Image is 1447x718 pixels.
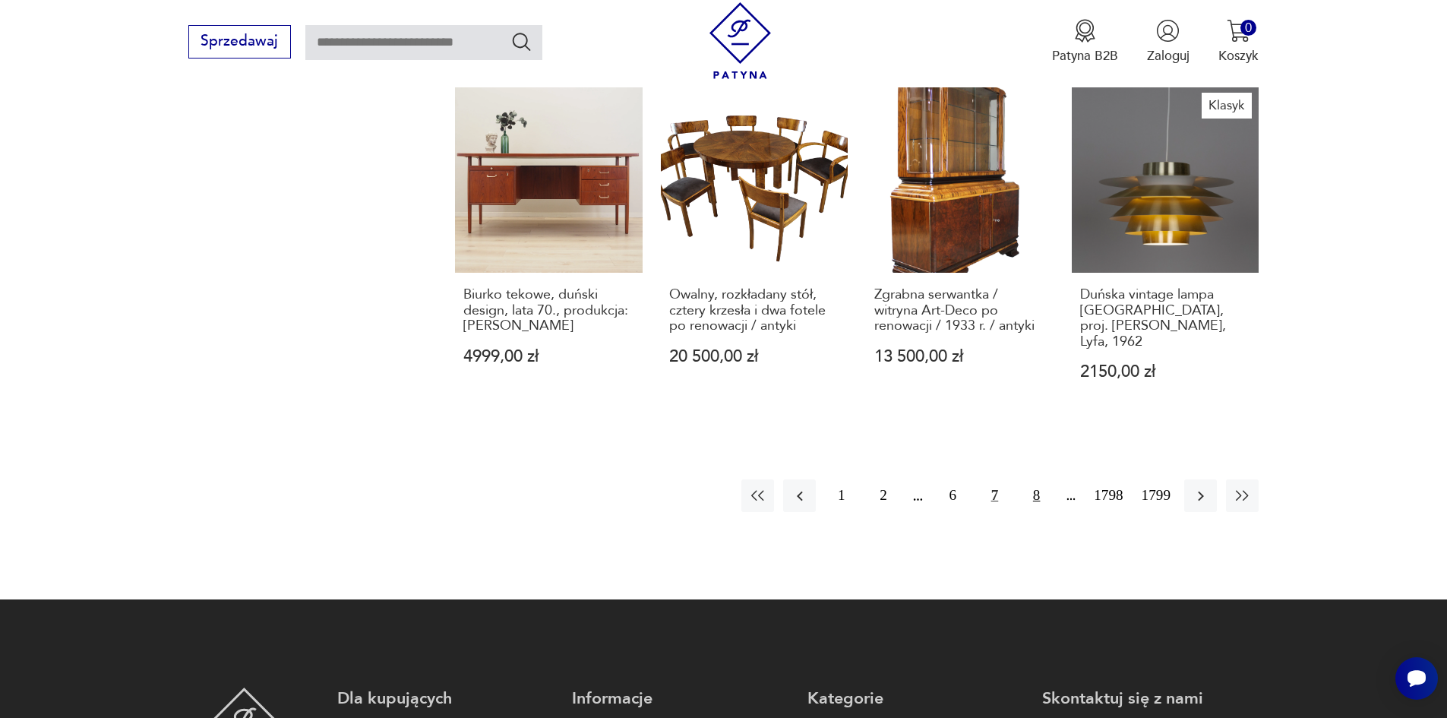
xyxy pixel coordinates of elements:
[1218,19,1259,65] button: 0Koszyk
[867,479,899,512] button: 2
[463,349,634,365] p: 4999,00 zł
[1080,287,1251,350] h3: Duńska vintage lampa [GEOGRAPHIC_DATA], proj. [PERSON_NAME], Lyfa, 1962
[1020,479,1053,512] button: 8
[510,30,532,52] button: Szukaj
[874,349,1045,365] p: 13 500,00 zł
[1147,47,1190,65] p: Zaloguj
[1227,19,1250,43] img: Ikona koszyka
[463,287,634,334] h3: Biurko tekowe, duński design, lata 70., produkcja: [PERSON_NAME]
[337,688,554,710] p: Dla kupujących
[1218,47,1259,65] p: Koszyk
[866,86,1054,416] a: Zgrabna serwantka / witryna Art-Deco po renowacji / 1933 r. / antykiZgrabna serwantka / witryna A...
[1072,86,1259,416] a: KlasykDuńska vintage lampa Verona, proj. Svend Middelboe, Lyfa, 1962Duńska vintage lampa [GEOGRAP...
[937,479,969,512] button: 6
[978,479,1011,512] button: 7
[1089,479,1127,512] button: 1798
[1052,19,1118,65] a: Ikona medaluPatyna B2B
[825,479,858,512] button: 1
[455,86,643,416] a: Biurko tekowe, duński design, lata 70., produkcja: DaniaBiurko tekowe, duński design, lata 70., p...
[1240,20,1256,36] div: 0
[669,349,840,365] p: 20 500,00 zł
[874,287,1045,334] h3: Zgrabna serwantka / witryna Art-Deco po renowacji / 1933 r. / antyki
[1073,19,1097,43] img: Ikona medalu
[661,86,848,416] a: Owalny, rozkładany stół, cztery krzesła i dwa fotele po renowacji / antykiOwalny, rozkładany stół...
[1156,19,1180,43] img: Ikonka użytkownika
[188,36,291,49] a: Sprzedawaj
[1042,688,1259,710] p: Skontaktuj się z nami
[1052,19,1118,65] button: Patyna B2B
[1137,479,1175,512] button: 1799
[807,688,1024,710] p: Kategorie
[669,287,840,334] h3: Owalny, rozkładany stół, cztery krzesła i dwa fotele po renowacji / antyki
[188,25,291,59] button: Sprzedawaj
[1395,657,1438,700] iframe: Smartsupp widget button
[1147,19,1190,65] button: Zaloguj
[702,2,779,79] img: Patyna - sklep z meblami i dekoracjami vintage
[1052,47,1118,65] p: Patyna B2B
[572,688,788,710] p: Informacje
[1080,364,1251,380] p: 2150,00 zł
